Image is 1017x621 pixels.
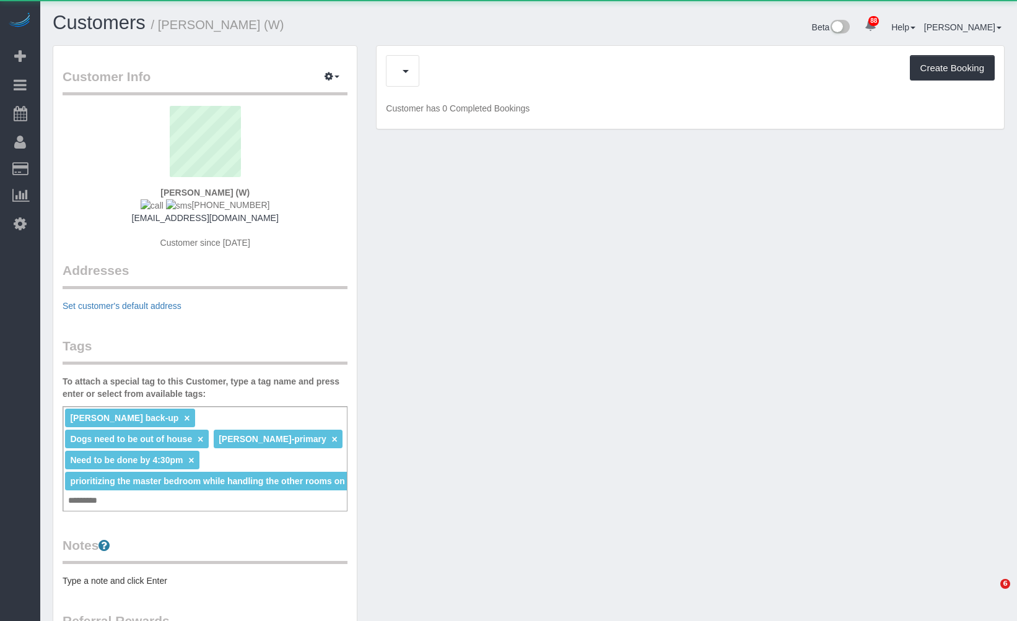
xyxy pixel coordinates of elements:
a: × [198,434,203,445]
legend: Notes [63,536,347,564]
span: Customer since [DATE] [160,238,250,248]
label: To attach a special tag to this Customer, type a tag name and press enter or select from availabl... [63,375,347,400]
button: Create Booking [910,55,995,81]
a: Customers [53,12,146,33]
a: × [332,434,338,445]
span: [PERSON_NAME] back-up [70,413,178,423]
a: [PERSON_NAME] [924,22,1002,32]
img: Automaid Logo [7,12,32,30]
strong: [PERSON_NAME] (W) [160,188,250,198]
span: 6 [1000,579,1010,589]
a: [EMAIL_ADDRESS][DOMAIN_NAME] [132,213,279,223]
span: [PERSON_NAME]-primary [219,434,326,444]
a: Set customer's default address [63,301,181,311]
span: 88 [868,16,879,26]
a: 88 [858,12,883,40]
p: Customer has 0 Completed Bookings [386,102,995,115]
legend: Customer Info [63,67,347,95]
span: [PHONE_NUMBER] [141,200,270,210]
legend: Tags [63,337,347,365]
img: sms [166,199,192,212]
a: Help [891,22,915,32]
a: × [188,455,194,466]
img: New interface [829,20,850,36]
iframe: Intercom live chat [975,579,1005,609]
pre: Type a note and click Enter [63,575,347,587]
a: Beta [812,22,850,32]
span: Need to be done by 4:30pm [70,455,183,465]
small: / [PERSON_NAME] (W) [151,18,284,32]
span: prioritizing the master bedroom while handling the other rooms on a rotating basis [70,476,411,486]
a: × [184,413,190,423]
img: call [141,199,164,212]
span: Dogs need to be out of house [70,434,192,444]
